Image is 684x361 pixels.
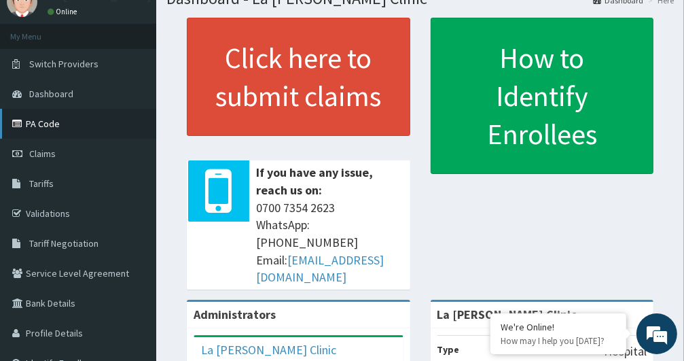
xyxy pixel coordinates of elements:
[187,18,410,136] a: Click here to submit claims
[29,177,54,190] span: Tariffs
[431,18,654,174] a: How to Identify Enrollees
[501,335,616,347] p: How may I help you today?
[437,343,460,356] b: Type
[29,148,56,160] span: Claims
[201,342,336,358] a: La [PERSON_NAME] Clinic
[256,199,403,287] span: 0700 7354 2623 WhatsApp: [PHONE_NUMBER] Email:
[48,7,80,16] a: Online
[29,58,98,70] span: Switch Providers
[29,88,73,100] span: Dashboard
[501,321,616,333] div: We're Online!
[29,237,98,250] span: Tariff Negotiation
[256,165,373,198] b: If you have any issue, reach us on:
[194,307,276,322] b: Administrators
[256,252,384,286] a: [EMAIL_ADDRESS][DOMAIN_NAME]
[437,307,577,322] strong: La [PERSON_NAME] Clinic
